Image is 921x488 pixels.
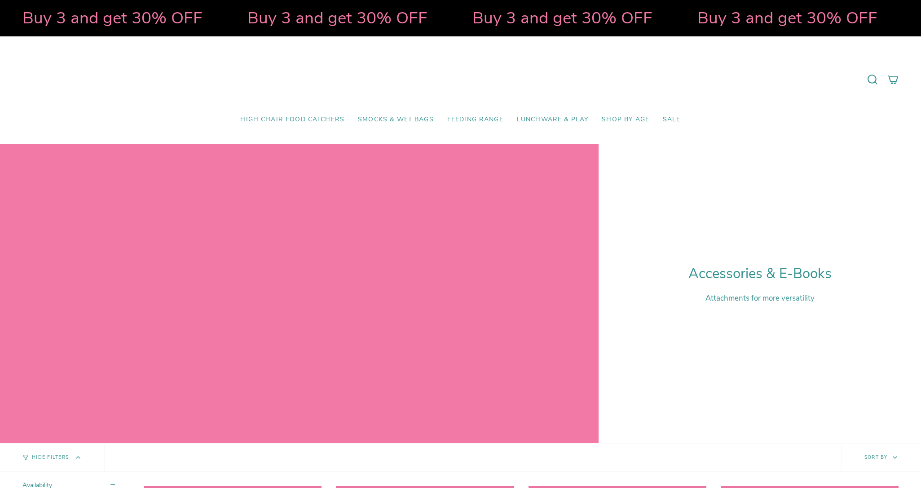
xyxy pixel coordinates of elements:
[864,454,888,461] span: Sort by
[240,116,344,124] span: High Chair Food Catchers
[688,293,832,303] p: Attachments for more versatility
[602,116,649,124] span: Shop by Age
[358,116,434,124] span: Smocks & Wet Bags
[351,109,441,130] a: Smocks & Wet Bags
[517,116,588,124] span: Lunchware & Play
[447,116,503,124] span: Feeding Range
[434,7,614,29] strong: Buy 3 and get 30% OFF
[842,444,921,471] button: Sort by
[441,109,510,130] a: Feeding Range
[383,50,538,109] a: Mumma’s Little Helpers
[656,109,687,130] a: SALE
[234,109,351,130] a: High Chair Food Catchers
[595,109,656,130] a: Shop by Age
[510,109,595,130] a: Lunchware & Play
[659,7,839,29] strong: Buy 3 and get 30% OFF
[663,116,681,124] span: SALE
[209,7,389,29] strong: Buy 3 and get 30% OFF
[32,455,69,460] span: Hide Filters
[688,266,832,282] h1: Accessories & E-Books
